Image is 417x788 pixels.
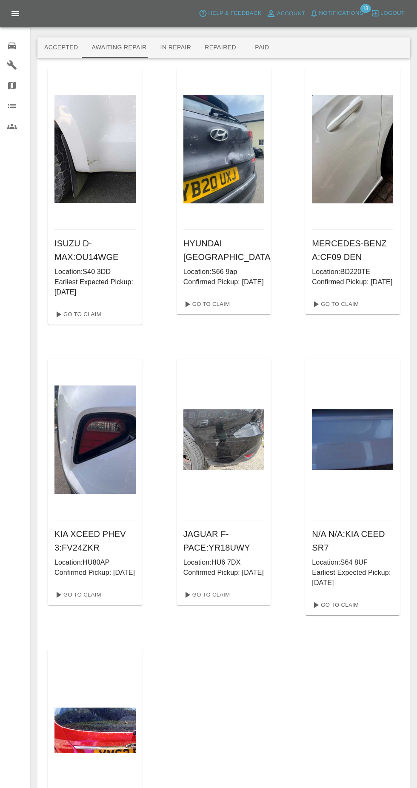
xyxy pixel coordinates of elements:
p: Earliest Expected Pickup: [DATE] [54,277,136,297]
p: Confirmed Pickup: [DATE] [183,568,265,578]
button: Logout [369,7,407,20]
button: Accepted [37,37,85,58]
a: Go To Claim [308,598,361,612]
a: Account [264,7,308,20]
p: Location: HU80AP [54,557,136,568]
p: Location: BD220TE [312,267,393,277]
a: Go To Claim [180,297,232,311]
span: 13 [360,4,371,13]
p: Confirmed Pickup: [DATE] [312,277,393,287]
h6: KIA XCEED PHEV 3 : FV24ZKR [54,527,136,554]
button: Paid [243,37,281,58]
p: Location: HU6 7DX [183,557,265,568]
span: Account [277,9,306,19]
span: Logout [380,9,405,18]
p: Location: S40 3DD [54,267,136,277]
button: Notifications [308,7,366,20]
p: Location: S66 9ap [183,267,265,277]
p: Earliest Expected Pickup: [DATE] [312,568,393,588]
button: Awaiting Repair [85,37,153,58]
button: Help & Feedback [197,7,263,20]
h6: MERCEDES-BENZ A : CF09 DEN [312,237,393,264]
h6: ISUZU D-MAX : OU14WGE [54,237,136,264]
h6: N/A N/A : KIA CEED SR7 [312,527,393,554]
button: Open drawer [5,3,26,24]
button: In Repair [154,37,198,58]
a: Go To Claim [308,297,361,311]
span: Notifications [319,9,363,18]
button: Repaired [198,37,243,58]
p: Location: S64 8UF [312,557,393,568]
a: Go To Claim [180,588,232,602]
p: Confirmed Pickup: [DATE] [54,568,136,578]
h6: HYUNDAI [GEOGRAPHIC_DATA] : YB20UXJ [183,237,265,264]
span: Help & Feedback [208,9,261,18]
a: Go To Claim [51,308,103,321]
a: Go To Claim [51,588,103,602]
p: Confirmed Pickup: [DATE] [183,277,265,287]
h6: JAGUAR F-PACE : YR18UWY [183,527,265,554]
